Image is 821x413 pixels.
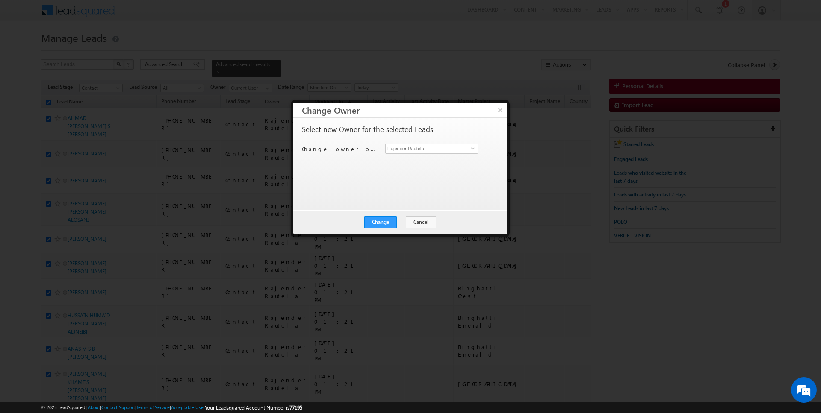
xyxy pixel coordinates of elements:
[302,126,433,133] p: Select new Owner for the selected Leads
[88,404,100,410] a: About
[171,404,204,410] a: Acceptable Use
[11,79,156,256] textarea: Type your message and hit 'Enter'
[385,144,478,154] input: Type to Search
[136,404,170,410] a: Terms of Service
[44,45,144,56] div: Chat with us now
[101,404,135,410] a: Contact Support
[116,263,155,275] em: Start Chat
[493,103,507,117] button: ×
[364,216,397,228] button: Change
[406,216,436,228] button: Cancel
[140,4,161,25] div: Minimize live chat window
[302,145,379,153] p: Change owner of 50 leads to
[289,404,302,411] span: 77195
[15,45,36,56] img: d_60004797649_company_0_60004797649
[302,103,507,117] h3: Change Owner
[205,404,302,411] span: Your Leadsquared Account Number is
[41,404,302,412] span: © 2025 LeadSquared | | | | |
[467,144,477,153] a: Show All Items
